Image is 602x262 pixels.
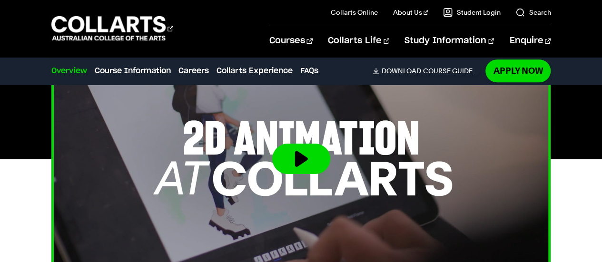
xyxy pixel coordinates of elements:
[331,8,378,17] a: Collarts Online
[393,8,428,17] a: About Us
[51,15,173,42] div: Go to homepage
[405,25,494,57] a: Study Information
[373,67,480,75] a: DownloadCourse Guide
[443,8,500,17] a: Student Login
[381,67,421,75] span: Download
[269,25,313,57] a: Courses
[328,25,389,57] a: Collarts Life
[217,65,293,77] a: Collarts Experience
[178,65,209,77] a: Careers
[95,65,171,77] a: Course Information
[509,25,551,57] a: Enquire
[485,59,551,82] a: Apply Now
[300,65,318,77] a: FAQs
[51,65,87,77] a: Overview
[515,8,551,17] a: Search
